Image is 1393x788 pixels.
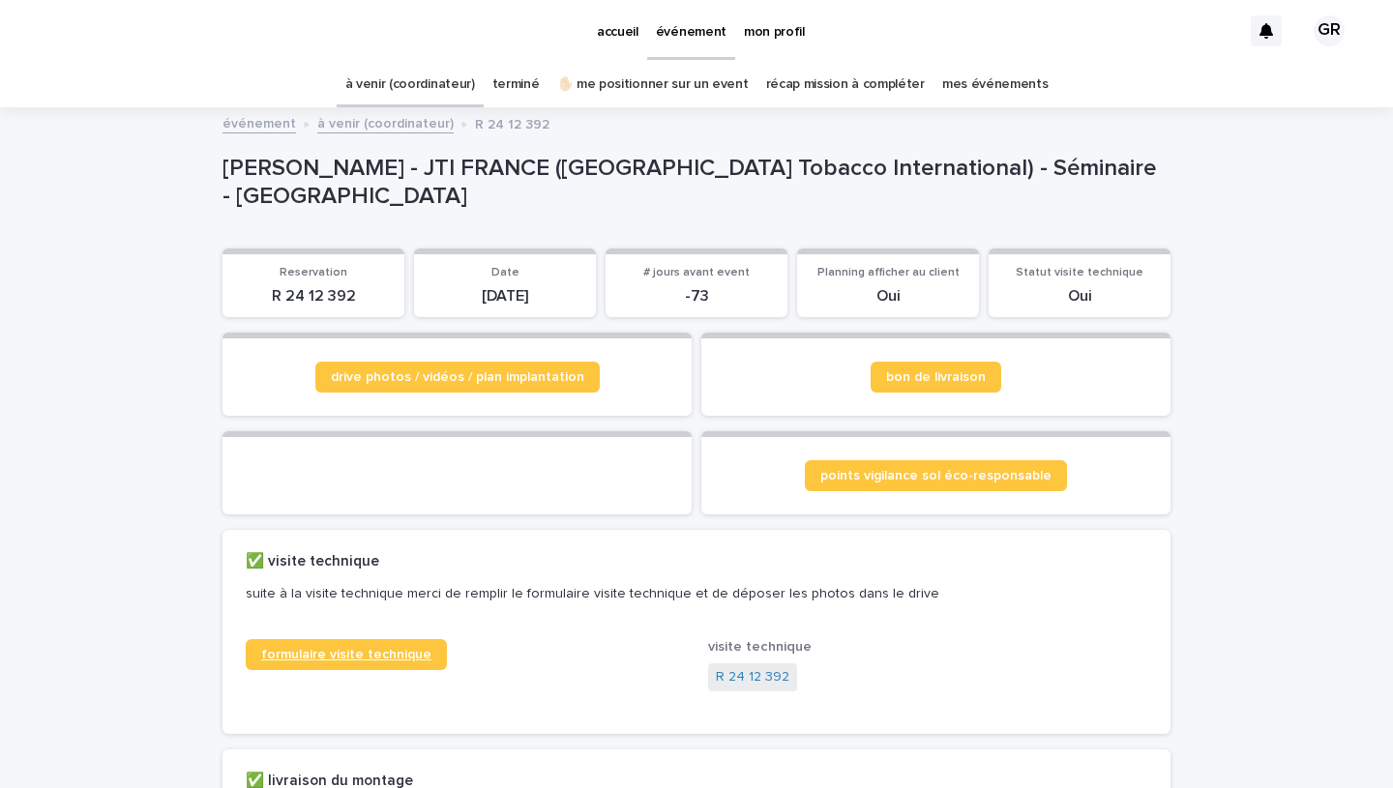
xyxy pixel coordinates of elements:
[766,62,925,107] a: récap mission à compléter
[246,553,379,570] h2: ✅ visite technique
[557,62,749,107] a: ✋🏻 me positionner sur un event
[886,370,986,384] span: bon de livraison
[805,460,1067,491] a: points vigilance sol éco-responsable
[345,62,475,107] a: à venir (coordinateur)
[1000,287,1159,306] p: Oui
[716,667,789,687] a: R 24 12 392
[617,287,776,306] p: -73
[39,12,226,50] img: Ls34BcGeRexTGTNfXpUC
[817,267,960,278] span: Planning afficher au client
[1016,267,1143,278] span: Statut visite technique
[222,155,1163,211] p: [PERSON_NAME] - JTI FRANCE ([GEOGRAPHIC_DATA] Tobacco International) - Séminaire - [GEOGRAPHIC_DATA]
[246,585,1140,602] p: suite à la visite technique merci de remplir le formulaire visite technique et de déposer les pho...
[643,267,750,278] span: # jours avant event
[331,370,584,384] span: drive photos / vidéos / plan implantation
[234,287,393,306] p: R 24 12 392
[280,267,347,278] span: Reservation
[942,62,1049,107] a: mes événements
[492,62,540,107] a: terminé
[871,362,1001,393] a: bon de livraison
[491,267,519,278] span: Date
[317,111,454,133] a: à venir (coordinateur)
[809,287,967,306] p: Oui
[222,111,296,133] a: événement
[820,469,1052,482] span: points vigilance sol éco-responsable
[426,287,584,306] p: [DATE]
[261,648,431,661] span: formulaire visite technique
[315,362,600,393] a: drive photos / vidéos / plan implantation
[246,639,447,670] a: formulaire visite technique
[1314,15,1345,46] div: GR
[708,640,812,654] span: visite technique
[475,112,549,133] p: R 24 12 392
